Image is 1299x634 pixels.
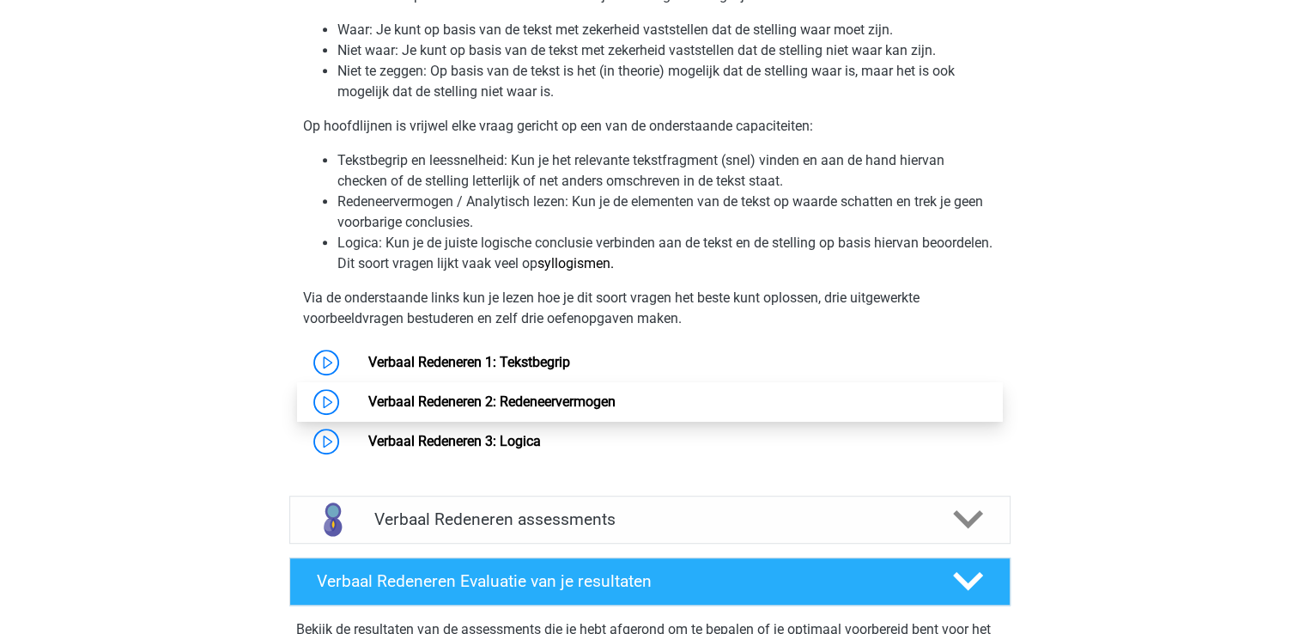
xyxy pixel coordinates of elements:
[337,150,997,192] li: Tekstbegrip en leessnelheid: Kun je het relevante tekstfragment (snel) vinden en aan de hand hier...
[303,288,997,329] p: Via de onderstaande links kun je lezen hoe je dit soort vragen het beste kunt oplossen, drie uitg...
[368,433,541,449] a: Verbaal Redeneren 3: Logica
[368,393,616,410] a: Verbaal Redeneren 2: Redeneervermogen
[337,40,997,61] li: Niet waar: Je kunt op basis van de tekst met zekerheid vaststellen dat de stelling niet waar kan ...
[337,233,997,274] li: Logica: Kun je de juiste logische conclusie verbinden aan de tekst en de stelling op basis hierva...
[368,354,570,370] a: Verbaal Redeneren 1: Tekstbegrip
[337,20,997,40] li: Waar: Je kunt op basis van de tekst met zekerheid vaststellen dat de stelling waar moet zijn.
[317,571,926,591] h4: Verbaal Redeneren Evaluatie van je resultaten
[311,497,355,541] img: verbaal redeneren assessments
[337,61,997,102] li: Niet te zeggen: Op basis van de tekst is het (in theorie) mogelijk dat de stelling waar is, maar ...
[337,192,997,233] li: Redeneervermogen / Analytisch lezen: Kun je de elementen van de tekst op waarde schatten en trek ...
[303,116,997,137] p: Op hoofdlijnen is vrijwel elke vraag gericht op een van de onderstaande capaciteiten:
[282,558,1017,606] a: Verbaal Redeneren Evaluatie van je resultaten
[374,509,926,529] h4: Verbaal Redeneren assessments
[282,496,1017,544] a: assessments Verbaal Redeneren assessments
[537,255,614,271] a: syllogismen.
